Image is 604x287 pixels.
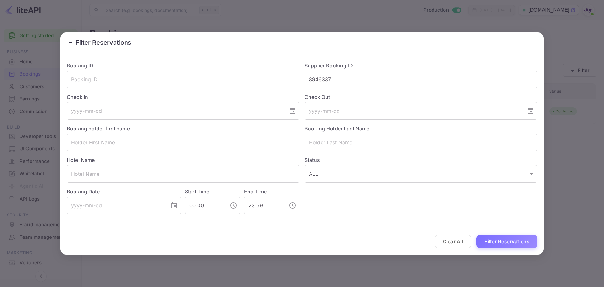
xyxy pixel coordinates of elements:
[168,199,181,212] button: Choose date
[67,93,299,101] label: Check In
[67,62,94,69] label: Booking ID
[305,156,537,164] label: Status
[305,71,537,88] input: Supplier Booking ID
[227,199,240,212] button: Choose time, selected time is 12:00 AM
[67,102,284,120] input: yyyy-mm-dd
[60,32,544,53] h2: Filter Reservations
[305,93,537,101] label: Check Out
[305,134,537,151] input: Holder Last Name
[305,62,353,69] label: Supplier Booking ID
[305,125,370,132] label: Booking Holder Last Name
[286,105,299,117] button: Choose date
[286,199,299,212] button: Choose time, selected time is 11:59 PM
[476,235,537,248] button: Filter Reservations
[305,165,537,183] div: ALL
[435,235,472,248] button: Clear All
[524,105,537,117] button: Choose date
[305,102,522,120] input: yyyy-mm-dd
[185,188,210,195] label: Start Time
[244,197,284,214] input: hh:mm
[67,125,130,132] label: Booking holder first name
[185,197,225,214] input: hh:mm
[67,71,299,88] input: Booking ID
[67,134,299,151] input: Holder First Name
[67,188,181,195] label: Booking Date
[67,165,299,183] input: Hotel Name
[67,197,165,214] input: yyyy-mm-dd
[67,157,95,163] label: Hotel Name
[244,188,267,195] label: End Time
